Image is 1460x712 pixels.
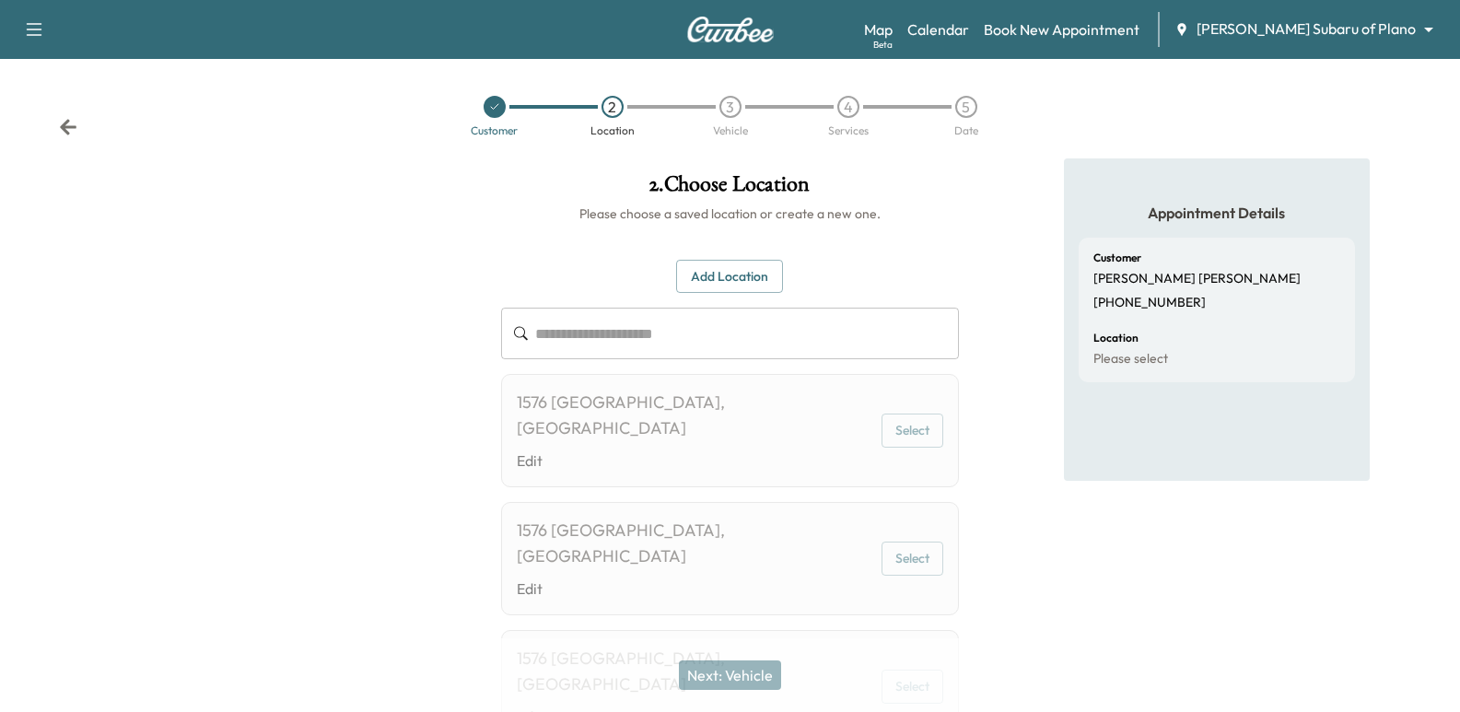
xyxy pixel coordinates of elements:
[517,449,872,472] a: Edit
[517,578,872,600] a: Edit
[864,18,893,41] a: MapBeta
[1093,295,1206,311] p: [PHONE_NUMBER]
[602,96,624,118] div: 2
[1093,271,1301,287] p: [PERSON_NAME] [PERSON_NAME]
[686,17,775,42] img: Curbee Logo
[517,518,872,569] div: 1576 [GEOGRAPHIC_DATA], [GEOGRAPHIC_DATA]
[517,390,872,441] div: 1576 [GEOGRAPHIC_DATA], [GEOGRAPHIC_DATA]
[1093,333,1139,344] h6: Location
[59,118,77,136] div: Back
[882,542,942,576] button: Select
[501,204,958,223] h6: Please choose a saved location or create a new one.
[882,414,942,448] button: Select
[1079,203,1355,223] h5: Appointment Details
[907,18,969,41] a: Calendar
[837,96,859,118] div: 4
[713,125,748,136] div: Vehicle
[590,125,635,136] div: Location
[828,125,869,136] div: Services
[955,96,977,118] div: 5
[873,38,893,52] div: Beta
[1197,18,1416,40] span: [PERSON_NAME] Subaru of Plano
[676,260,783,294] button: Add Location
[719,96,742,118] div: 3
[471,125,518,136] div: Customer
[984,18,1139,41] a: Book New Appointment
[954,125,978,136] div: Date
[1093,252,1141,263] h6: Customer
[1093,351,1168,368] p: Please select
[501,173,958,204] h1: 2 . Choose Location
